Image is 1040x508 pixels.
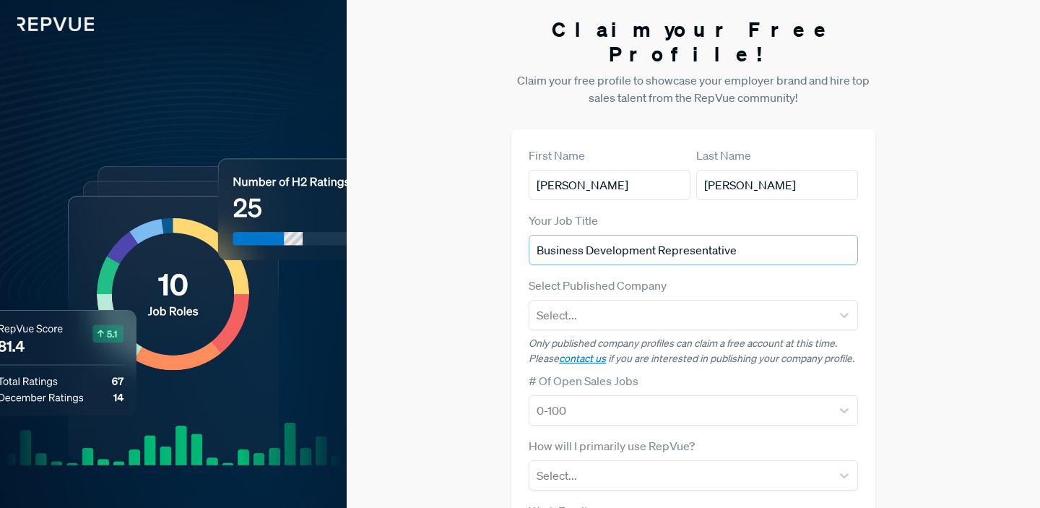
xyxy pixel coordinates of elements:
label: # Of Open Sales Jobs [529,372,638,389]
h3: Claim your Free Profile! [511,17,875,66]
input: First Name [529,170,690,200]
a: contact us [559,352,606,365]
label: First Name [529,147,585,164]
label: Your Job Title [529,212,598,229]
p: Only published company profiles can claim a free account at this time. Please if you are interest... [529,336,858,366]
label: How will I primarily use RepVue? [529,437,695,455]
input: Last Name [696,170,858,200]
input: Title [529,235,858,265]
p: Claim your free profile to showcase your employer brand and hire top sales talent from the RepVue... [511,72,875,106]
label: Last Name [696,147,751,164]
label: Select Published Company [529,277,667,294]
